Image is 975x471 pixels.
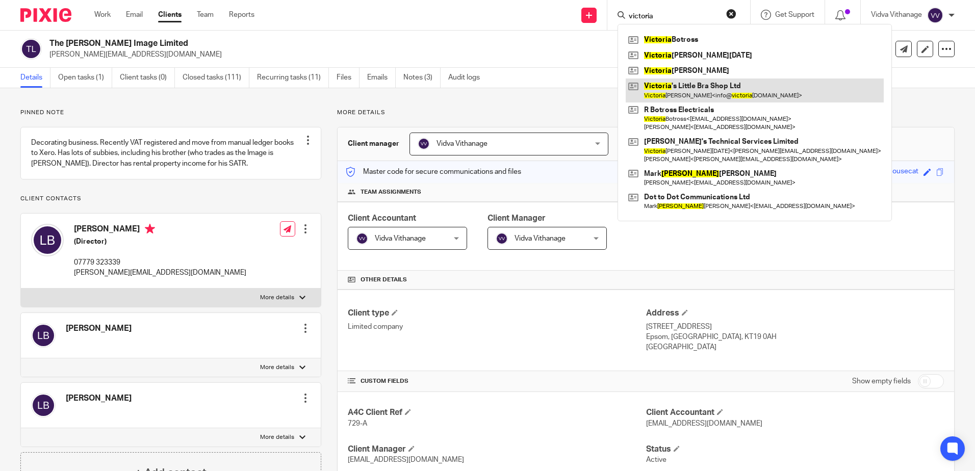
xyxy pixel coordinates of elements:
[348,407,646,418] h4: A4C Client Ref
[348,420,367,427] span: 729-A
[927,7,943,23] img: svg%3E
[515,235,566,242] span: Vidva Vithanage
[74,257,246,268] p: 07779 323339
[66,393,132,404] h4: [PERSON_NAME]
[31,323,56,348] img: svg%3E
[348,322,646,332] p: Limited company
[337,109,955,117] p: More details
[361,188,421,196] span: Team assignments
[403,68,441,88] a: Notes (3)
[348,308,646,319] h4: Client type
[356,232,368,245] img: svg%3E
[74,224,246,237] h4: [PERSON_NAME]
[183,68,249,88] a: Closed tasks (111)
[348,139,399,149] h3: Client manager
[487,214,546,222] span: Client Manager
[337,68,360,88] a: Files
[646,407,944,418] h4: Client Accountant
[20,38,42,60] img: svg%3E
[646,322,944,332] p: [STREET_ADDRESS]
[31,393,56,417] img: svg%3E
[257,68,329,88] a: Recurring tasks (11)
[646,444,944,455] h4: Status
[726,9,736,19] button: Clear
[20,68,50,88] a: Details
[646,456,666,463] span: Active
[20,195,321,203] p: Client contacts
[348,377,646,385] h4: CUSTOM FIELDS
[448,68,487,88] a: Audit logs
[348,444,646,455] h4: Client Manager
[375,235,426,242] span: Vidva Vithanage
[20,109,321,117] p: Pinned note
[260,363,294,372] p: More details
[74,237,246,247] h5: (Director)
[646,420,762,427] span: [EMAIL_ADDRESS][DOMAIN_NAME]
[496,232,508,245] img: svg%3E
[49,49,816,60] p: [PERSON_NAME][EMAIL_ADDRESS][DOMAIN_NAME]
[120,68,175,88] a: Client tasks (0)
[628,12,720,21] input: Search
[197,10,214,20] a: Team
[367,68,396,88] a: Emails
[437,140,487,147] span: Vidva Vithanage
[94,10,111,20] a: Work
[229,10,254,20] a: Reports
[145,224,155,234] i: Primary
[646,332,944,342] p: Epsom, [GEOGRAPHIC_DATA], KT19 0AH
[31,224,64,256] img: svg%3E
[348,214,416,222] span: Client Accountant
[646,342,944,352] p: [GEOGRAPHIC_DATA]
[20,8,71,22] img: Pixie
[158,10,182,20] a: Clients
[361,276,407,284] span: Other details
[66,323,132,334] h4: [PERSON_NAME]
[126,10,143,20] a: Email
[348,456,464,463] span: [EMAIL_ADDRESS][DOMAIN_NAME]
[871,10,922,20] p: Vidva Vithanage
[260,294,294,302] p: More details
[58,68,112,88] a: Open tasks (1)
[345,167,521,177] p: Master code for secure communications and files
[852,376,911,386] label: Show empty fields
[418,138,430,150] img: svg%3E
[646,308,944,319] h4: Address
[74,268,246,278] p: [PERSON_NAME][EMAIL_ADDRESS][DOMAIN_NAME]
[260,433,294,441] p: More details
[775,11,814,18] span: Get Support
[49,38,662,49] h2: The [PERSON_NAME] Image Limited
